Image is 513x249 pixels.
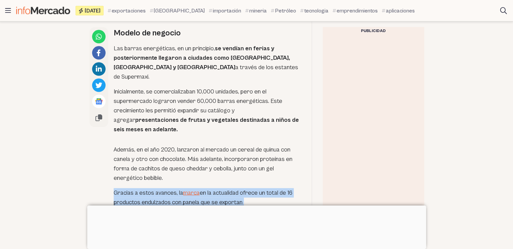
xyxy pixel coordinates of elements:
p: Las barras energéticas, en un principio, a través de los estantes de Supermaxi. [114,44,301,82]
img: Google News logo [95,97,103,105]
span: exportaciones [112,7,146,15]
a: marca [183,189,200,196]
a: importación [209,7,241,15]
a: Petróleo [271,7,296,15]
span: tecnologia [304,7,329,15]
a: aplicaciones [382,7,415,15]
div: Publicidad [323,27,424,35]
span: mineria [249,7,267,15]
span: importación [213,7,241,15]
iframe: Advertisement [87,205,426,247]
strong: se vendían en ferias y posteriormente llegaron a ciudades como [GEOGRAPHIC_DATA], [GEOGRAPHIC_DAT... [114,45,290,71]
span: emprendimientos [337,7,378,15]
a: exportaciones [108,7,146,15]
strong: presentaciones de frutas y vegetales destinadas a niños de seis meses en adelante. [114,116,299,133]
span: [DATE] [85,8,101,13]
p: Gracias a estos avances, la en la actualidad ofrece un total de 16 productos endulzados con panel... [114,188,301,236]
a: tecnologia [300,7,329,15]
a: [GEOGRAPHIC_DATA] [150,7,205,15]
a: emprendimientos [333,7,378,15]
p: Además, en el año 2020, lanzaron al mercado un cereal de quinua con canela y otro con chocolate. ... [114,145,301,183]
span: [GEOGRAPHIC_DATA] [154,7,205,15]
a: mineria [245,7,267,15]
span: aplicaciones [386,7,415,15]
span: Petróleo [275,7,296,15]
h2: Modelo de negocio [114,28,301,38]
p: Inicialmente, se comercializaban 10,000 unidades, pero en el supermercado lograron vender 60,000 ... [114,87,301,134]
img: Infomercado Ecuador logo [16,7,70,15]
